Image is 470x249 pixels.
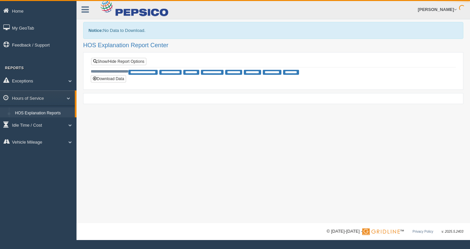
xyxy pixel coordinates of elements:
span: v. 2025.5.2403 [442,230,463,233]
b: Notice: [88,28,103,33]
a: Show/Hide Report Options [91,58,146,65]
div: © [DATE]-[DATE] - ™ [327,228,463,235]
a: HOS Explanation Reports [12,107,75,119]
div: No Data to Download. [83,22,463,39]
button: Download Data [91,75,126,82]
img: Gridline [362,228,400,235]
h2: HOS Explanation Report Center [83,42,463,49]
a: Privacy Policy [412,230,433,233]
